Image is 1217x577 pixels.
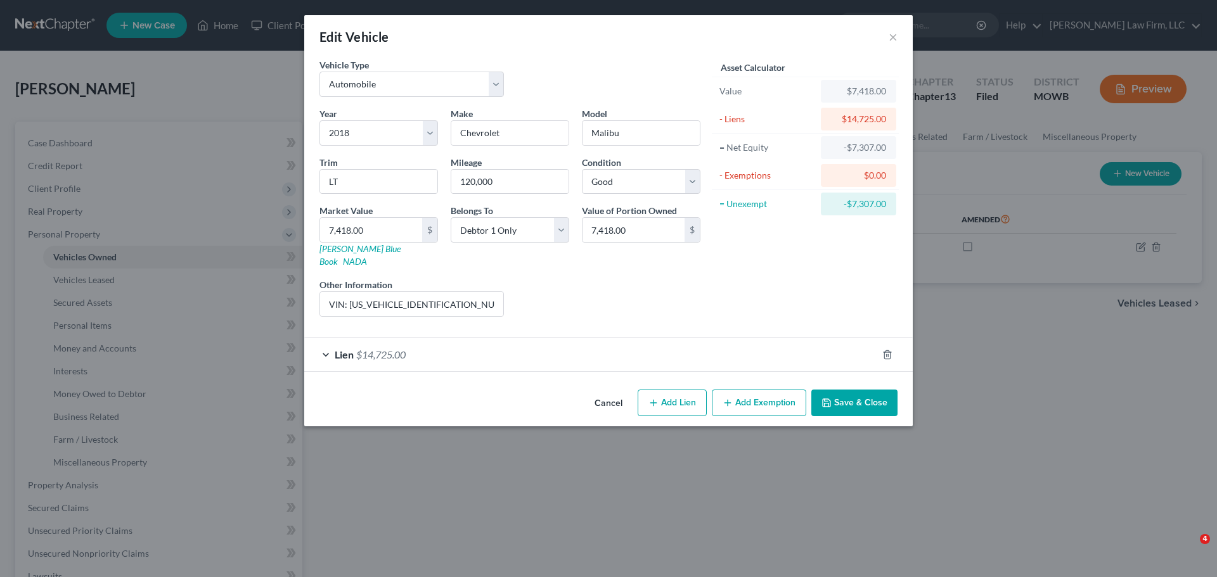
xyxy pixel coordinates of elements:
div: $7,418.00 [831,85,886,98]
label: Other Information [319,278,392,291]
div: $0.00 [831,169,886,182]
div: -$7,307.00 [831,198,886,210]
input: ex. Altima [583,121,700,145]
span: Belongs To [451,205,493,216]
div: -$7,307.00 [831,141,886,154]
div: $ [685,218,700,242]
label: Value of Portion Owned [582,204,677,217]
input: (optional) [320,292,503,316]
div: Value [719,85,815,98]
div: - Liens [719,113,815,125]
a: NADA [343,256,367,267]
input: ex. Nissan [451,121,569,145]
label: Condition [582,156,621,169]
div: - Exemptions [719,169,815,182]
label: Trim [319,156,338,169]
button: Add Exemption [712,390,806,416]
input: 0.00 [320,218,422,242]
button: Cancel [584,391,633,416]
div: = Net Equity [719,141,815,154]
button: Add Lien [638,390,707,416]
input: -- [451,170,569,194]
div: Edit Vehicle [319,28,389,46]
label: Model [582,107,607,120]
label: Vehicle Type [319,58,369,72]
div: $14,725.00 [831,113,886,125]
button: Save & Close [811,390,898,416]
span: Make [451,108,473,119]
div: = Unexempt [719,198,815,210]
button: × [889,29,898,44]
span: Lien [335,348,354,360]
label: Mileage [451,156,482,169]
iframe: Intercom live chat [1174,534,1204,564]
span: $14,725.00 [356,348,406,360]
label: Year [319,107,337,120]
div: $ [422,218,437,242]
input: 0.00 [583,218,685,242]
span: 4 [1200,534,1210,544]
label: Market Value [319,204,373,217]
label: Asset Calculator [721,61,785,74]
input: ex. LS, LT, etc [320,170,437,194]
a: [PERSON_NAME] Blue Book [319,243,401,267]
